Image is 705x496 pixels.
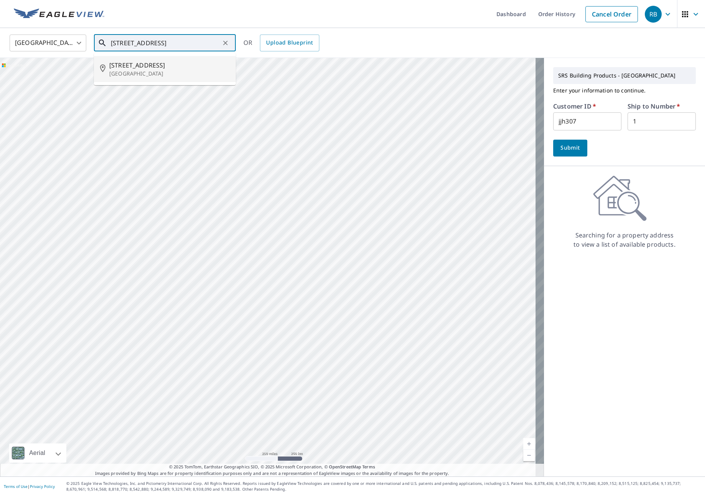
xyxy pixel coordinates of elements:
div: Aerial [9,443,66,463]
a: OpenStreetMap [329,464,361,470]
span: Submit [559,143,581,153]
div: [GEOGRAPHIC_DATA] [10,32,86,54]
a: Current Level 5, Zoom Out [523,450,535,461]
span: [STREET_ADDRESS] [109,61,230,70]
span: © 2025 TomTom, Earthstar Geographics SIO, © 2025 Microsoft Corporation, © [169,464,375,470]
a: Cancel Order [585,6,638,22]
button: Clear [220,38,231,48]
img: EV Logo [14,8,104,20]
label: Customer ID [553,103,596,109]
a: Privacy Policy [30,484,55,489]
p: | [4,484,55,489]
a: Terms [362,464,375,470]
p: SRS Building Products - [GEOGRAPHIC_DATA] [555,69,694,82]
p: Enter your information to continue. [553,84,696,97]
input: Search by address or latitude-longitude [111,32,220,54]
a: Terms of Use [4,484,28,489]
span: Upload Blueprint [266,38,313,48]
div: RB [645,6,662,23]
label: Ship to Number [628,103,680,109]
p: Searching for a property address to view a list of available products. [573,231,676,249]
div: OR [243,35,319,51]
p: © 2025 Eagle View Technologies, Inc. and Pictometry International Corp. All Rights Reserved. Repo... [66,481,701,492]
p: [GEOGRAPHIC_DATA] [109,70,230,77]
a: Upload Blueprint [260,35,319,51]
button: Submit [553,140,587,157]
div: Aerial [27,443,48,463]
a: Current Level 5, Zoom In [523,438,535,450]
